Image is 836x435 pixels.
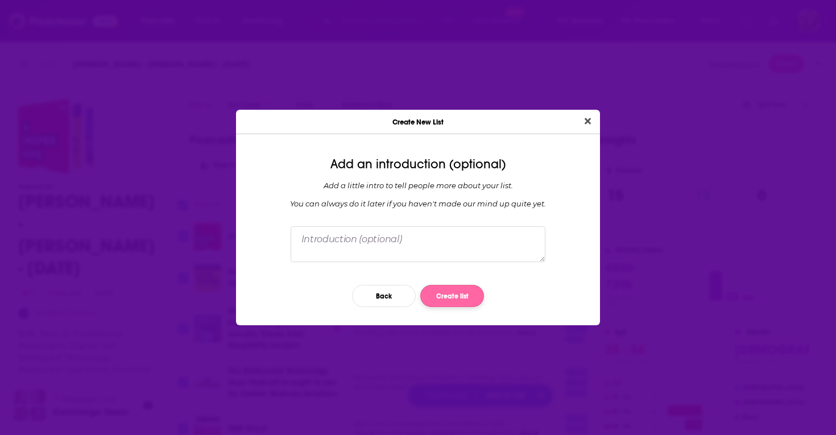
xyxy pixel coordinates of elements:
button: Create list [420,285,484,307]
button: Close [580,114,595,129]
div: Add a little intro to tell people more about your list. You can always do it later if you haven '... [245,181,591,208]
div: Add an introduction (optional) [245,157,591,172]
div: Create New List [236,110,600,134]
button: Back [352,285,416,307]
